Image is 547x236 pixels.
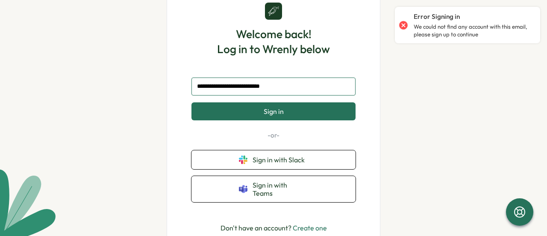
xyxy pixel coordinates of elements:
h1: Welcome back! Log in to Wrenly below [217,27,330,57]
p: Don't have an account? [221,223,327,233]
a: Create one [293,224,327,232]
span: Sign in [264,108,284,115]
button: Sign in with Slack [191,150,356,169]
button: Sign in [191,102,356,120]
p: Error Signing in [414,12,460,21]
span: Sign in with Teams [253,181,308,197]
button: Sign in with Teams [191,176,356,202]
p: We could not find any account with this email, please sign up to continue [414,23,532,38]
p: -or- [191,131,356,140]
span: Sign in with Slack [253,156,308,164]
